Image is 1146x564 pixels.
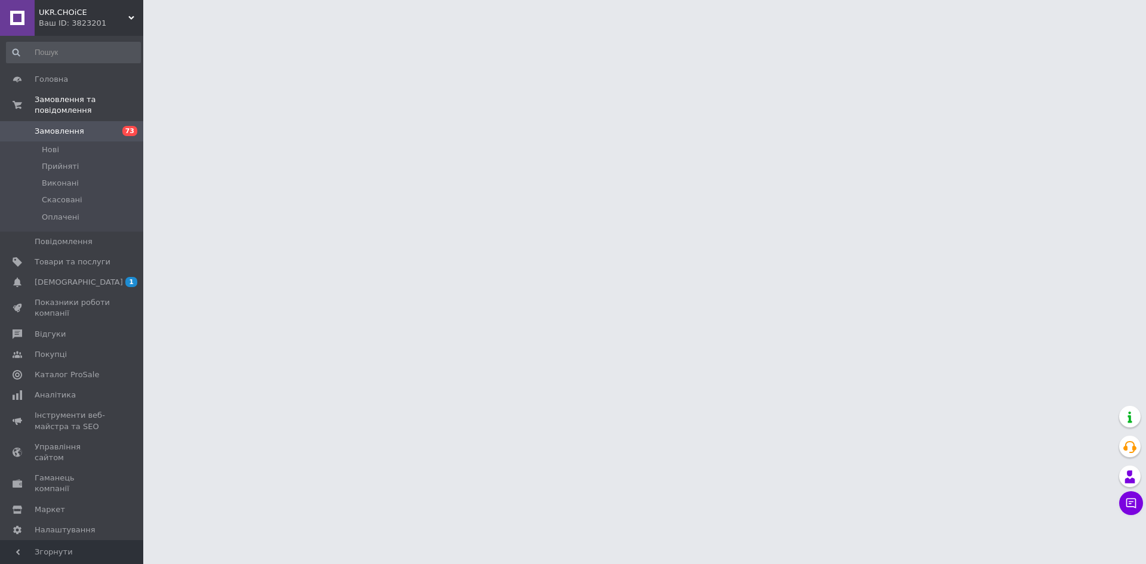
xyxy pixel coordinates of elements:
[35,277,123,288] span: [DEMOGRAPHIC_DATA]
[39,18,143,29] div: Ваш ID: 3823201
[35,257,110,267] span: Товари та послуги
[35,442,110,463] span: Управління сайтом
[42,195,82,205] span: Скасовані
[35,329,66,340] span: Відгуки
[35,94,143,116] span: Замовлення та повідомлення
[35,410,110,432] span: Інструменти веб-майстра та SEO
[35,473,110,494] span: Гаманець компанії
[35,126,84,137] span: Замовлення
[35,236,93,247] span: Повідомлення
[35,525,95,535] span: Налаштування
[125,277,137,287] span: 1
[1119,491,1143,515] button: Чат з покупцем
[35,297,110,319] span: Показники роботи компанії
[6,42,141,63] input: Пошук
[35,74,68,85] span: Головна
[35,504,65,515] span: Маркет
[122,126,137,136] span: 73
[42,212,79,223] span: Оплачені
[42,178,79,189] span: Виконані
[35,369,99,380] span: Каталог ProSale
[42,144,59,155] span: Нові
[35,390,76,400] span: Аналітика
[42,161,79,172] span: Прийняті
[39,7,128,18] span: UKR.CHOiCE
[35,349,67,360] span: Покупці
